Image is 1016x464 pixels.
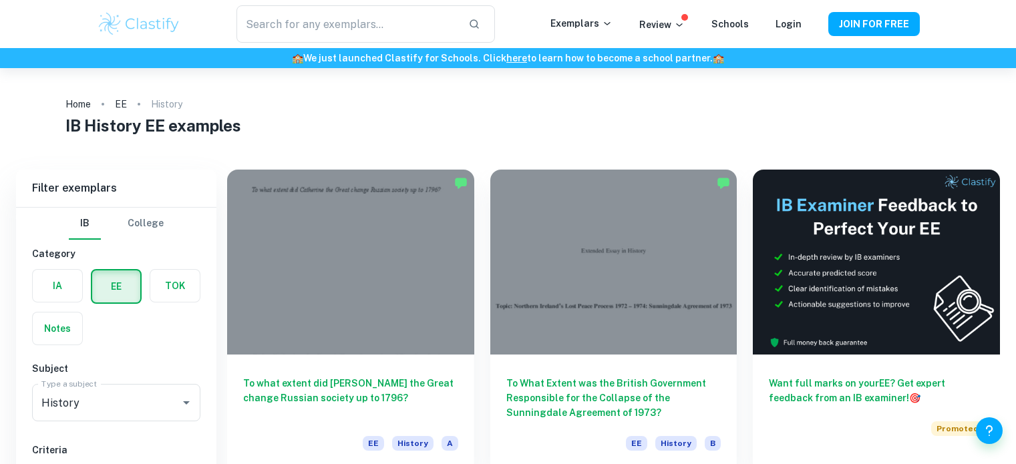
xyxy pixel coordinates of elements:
span: History [392,436,434,451]
span: History [655,436,697,451]
span: EE [363,436,384,451]
h6: To what extent did [PERSON_NAME] the Great change Russian society up to 1796? [243,376,458,420]
span: B [705,436,721,451]
a: Schools [711,19,749,29]
h1: IB History EE examples [65,113,951,138]
h6: Want full marks on your EE ? Get expert feedback from an IB examiner! [769,376,984,405]
button: TOK [150,270,200,302]
input: Search for any exemplars... [236,5,457,43]
img: Marked [454,176,468,190]
h6: Subject [32,361,200,376]
h6: Category [32,246,200,261]
span: Promoted [931,421,984,436]
a: EE [115,95,127,113]
a: Login [776,19,802,29]
img: Thumbnail [753,170,1000,355]
span: A [442,436,458,451]
button: Help and Feedback [976,417,1003,444]
h6: We just launched Clastify for Schools. Click to learn how to become a school partner. [3,51,1013,65]
label: Type a subject [41,378,97,389]
button: IA [33,270,82,302]
p: Review [639,17,685,32]
button: Notes [33,312,82,344]
p: Exemplars [550,16,613,31]
img: Marked [717,176,730,190]
a: Home [65,95,91,113]
h6: Filter exemplars [16,170,216,207]
h6: To What Extent was the British Government Responsible for the Collapse of the Sunningdale Agreeme... [506,376,721,420]
div: Filter type choice [69,208,164,240]
span: 🎯 [909,393,920,403]
img: Clastify logo [97,11,182,37]
span: 🏫 [713,53,724,63]
button: College [128,208,164,240]
a: here [506,53,527,63]
button: EE [92,270,140,302]
p: History [151,97,182,111]
span: 🏫 [292,53,303,63]
h6: Criteria [32,443,200,457]
button: IB [69,208,101,240]
button: JOIN FOR FREE [828,12,920,36]
span: EE [626,436,647,451]
button: Open [177,393,196,412]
